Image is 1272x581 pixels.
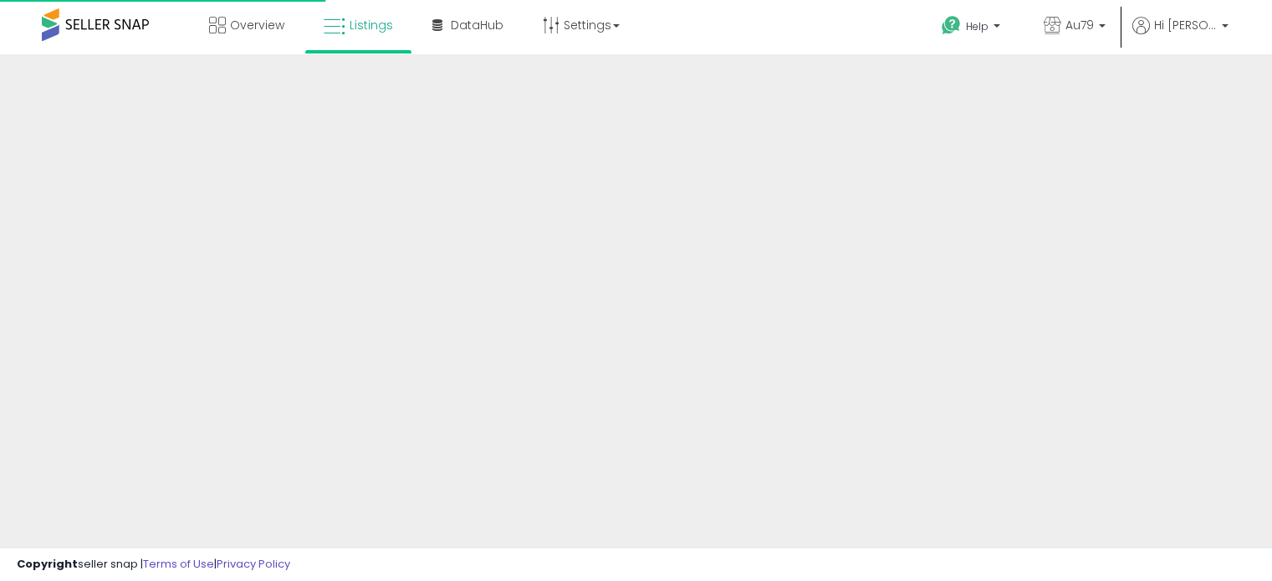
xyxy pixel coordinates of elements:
div: seller snap | | [17,557,290,573]
a: Hi [PERSON_NAME] [1132,17,1229,54]
span: Help [966,19,988,33]
a: Help [928,3,1017,54]
a: Terms of Use [143,556,214,572]
a: Privacy Policy [217,556,290,572]
i: Get Help [941,15,962,36]
span: Au79 [1065,17,1094,33]
span: DataHub [451,17,503,33]
strong: Copyright [17,556,78,572]
span: Listings [350,17,393,33]
span: Overview [230,17,284,33]
span: Hi [PERSON_NAME] [1154,17,1217,33]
